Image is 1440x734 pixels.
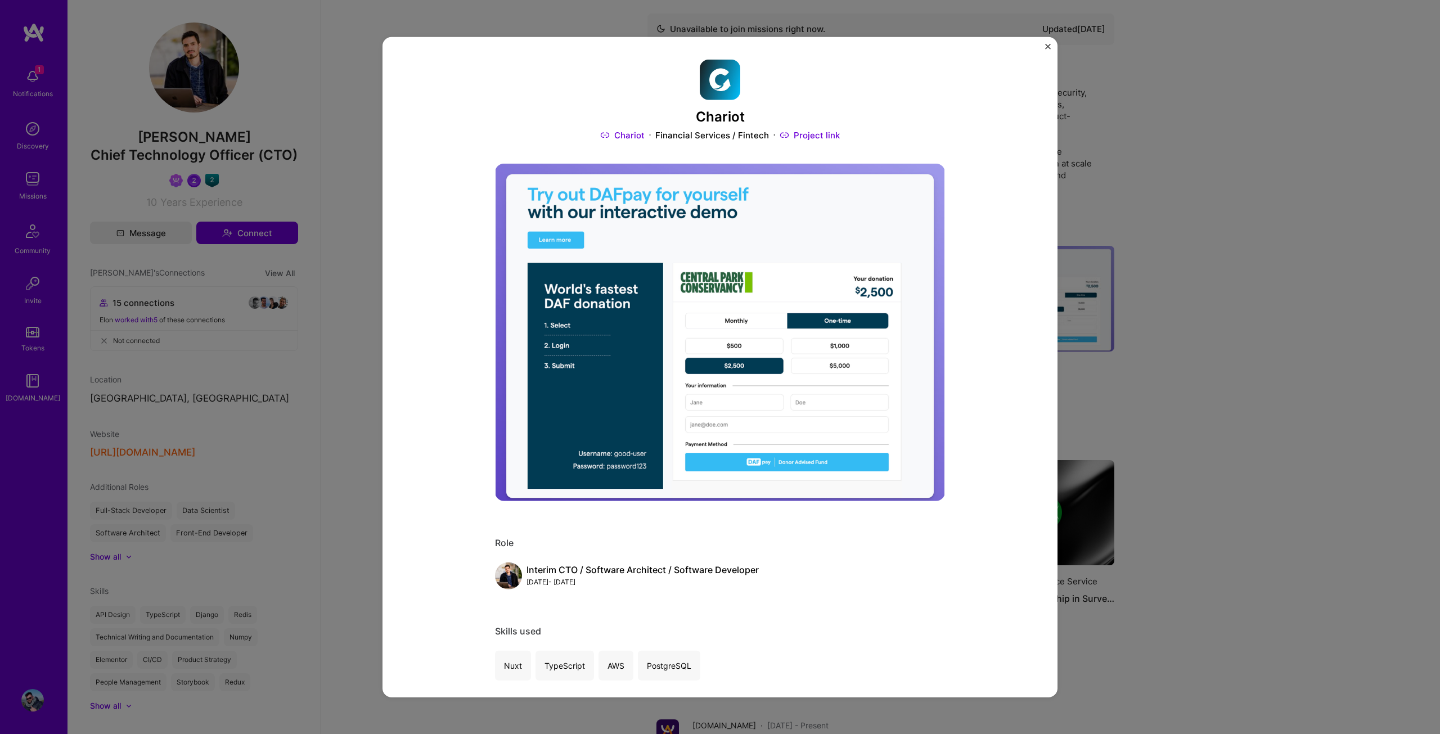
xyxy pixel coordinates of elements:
img: Dot [649,129,651,141]
div: Interim CTO / Software Architect / Software Developer [526,564,759,576]
div: [DATE] - [DATE] [526,576,759,588]
div: PostgreSQL [638,651,700,681]
a: Chariot [600,129,645,141]
div: Nuxt [495,651,531,681]
div: Skills used [495,625,945,637]
img: Project [495,164,945,501]
a: Project link [780,129,840,141]
h3: Chariot [495,109,945,125]
img: Dot [773,129,775,141]
img: Link [780,129,789,141]
img: Company logo [700,59,740,100]
div: TypeScript [535,651,594,681]
div: Role [495,537,945,549]
div: Financial Services / Fintech [655,129,769,141]
img: Link [600,129,610,141]
button: Close [1045,43,1051,55]
div: AWS [598,651,633,681]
